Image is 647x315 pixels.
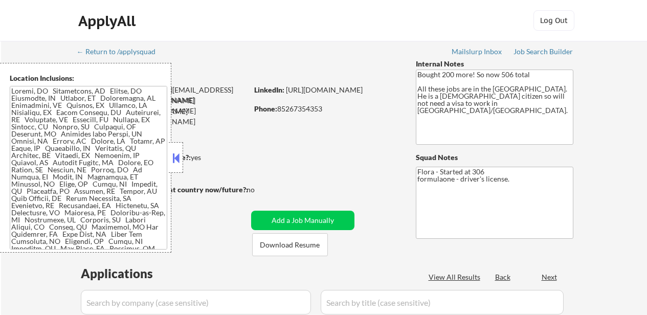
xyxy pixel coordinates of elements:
div: no [247,185,276,195]
div: Next [542,272,558,282]
div: Internal Notes [416,59,573,69]
div: 85267354353 [254,104,399,114]
div: Location Inclusions: [10,73,167,83]
strong: LinkedIn: [254,85,284,94]
a: Mailslurp Inbox [452,48,503,58]
div: Squad Notes [416,152,573,163]
div: Mailslurp Inbox [452,48,503,55]
input: Search by title (case sensitive) [321,290,564,314]
button: Log Out [533,10,574,31]
a: [URL][DOMAIN_NAME] [286,85,363,94]
div: ← Return to /applysquad [77,48,165,55]
a: ← Return to /applysquad [77,48,165,58]
div: ApplyAll [78,12,139,30]
button: Download Resume [252,233,328,256]
div: Applications [81,267,182,280]
div: View All Results [429,272,483,282]
strong: Phone: [254,104,277,113]
input: Search by company (case sensitive) [81,290,311,314]
div: Job Search Builder [514,48,573,55]
div: Back [495,272,511,282]
button: Add a Job Manually [251,211,354,230]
